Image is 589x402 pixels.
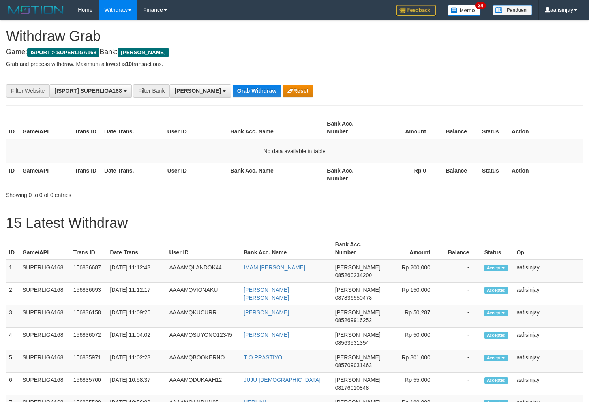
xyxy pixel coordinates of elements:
[71,163,101,186] th: Trans ID
[19,163,71,186] th: Game/API
[513,260,583,283] td: aafisinjay
[508,163,583,186] th: Action
[169,84,231,98] button: [PERSON_NAME]
[70,260,107,283] td: 156836687
[227,116,324,139] th: Bank Acc. Name
[6,215,583,231] h1: 15 Latest Withdraw
[244,264,305,271] a: IMAM [PERSON_NAME]
[384,328,442,350] td: Rp 50,000
[166,373,241,395] td: AAAAMQDUKAAH12
[133,84,169,98] div: Filter Bank
[19,260,70,283] td: SUPERLIGA168
[19,283,70,305] td: SUPERLIGA168
[513,237,583,260] th: Op
[107,283,166,305] td: [DATE] 11:12:17
[71,116,101,139] th: Trans ID
[335,362,372,368] span: Copy 085709031463 to clipboard
[27,48,99,57] span: ISPORT > SUPERLIGA168
[6,283,19,305] td: 2
[384,237,442,260] th: Amount
[283,85,313,97] button: Reset
[442,305,481,328] td: -
[384,260,442,283] td: Rp 200,000
[335,287,381,293] span: [PERSON_NAME]
[513,350,583,373] td: aafisinjay
[508,116,583,139] th: Action
[442,260,481,283] td: -
[166,283,241,305] td: AAAAMQVIONAKU
[384,283,442,305] td: Rp 150,000
[6,373,19,395] td: 6
[335,340,369,346] span: Copy 08563531354 to clipboard
[107,260,166,283] td: [DATE] 11:12:43
[6,163,19,186] th: ID
[479,163,508,186] th: Status
[19,328,70,350] td: SUPERLIGA168
[335,309,381,316] span: [PERSON_NAME]
[126,61,132,67] strong: 10
[335,295,372,301] span: Copy 087836550478 to clipboard
[484,377,508,384] span: Accepted
[70,373,107,395] td: 156835700
[438,116,479,139] th: Balance
[475,2,486,9] span: 34
[233,85,281,97] button: Grab Withdraw
[484,287,508,294] span: Accepted
[442,283,481,305] td: -
[19,237,70,260] th: Game/API
[244,332,289,338] a: [PERSON_NAME]
[442,373,481,395] td: -
[70,328,107,350] td: 156836072
[6,48,583,56] h4: Game: Bank:
[244,309,289,316] a: [PERSON_NAME]
[448,5,481,16] img: Button%20Memo.svg
[166,305,241,328] td: AAAAMQKUCURR
[6,305,19,328] td: 3
[54,88,122,94] span: [ISPORT] SUPERLIGA168
[164,116,227,139] th: User ID
[484,310,508,316] span: Accepted
[332,237,384,260] th: Bank Acc. Number
[166,350,241,373] td: AAAAMQBOOKERNO
[6,4,66,16] img: MOTION_logo.png
[438,163,479,186] th: Balance
[244,287,289,301] a: [PERSON_NAME] [PERSON_NAME]
[479,116,508,139] th: Status
[324,116,376,139] th: Bank Acc. Number
[384,350,442,373] td: Rp 301,000
[513,328,583,350] td: aafisinjay
[442,328,481,350] td: -
[240,237,332,260] th: Bank Acc. Name
[376,116,438,139] th: Amount
[442,350,481,373] td: -
[335,377,381,383] span: [PERSON_NAME]
[384,305,442,328] td: Rp 50,287
[244,377,321,383] a: JUJU [DEMOGRAPHIC_DATA]
[324,163,376,186] th: Bank Acc. Number
[19,305,70,328] td: SUPERLIGA168
[335,354,381,361] span: [PERSON_NAME]
[166,237,241,260] th: User ID
[19,350,70,373] td: SUPERLIGA168
[227,163,324,186] th: Bank Acc. Name
[107,305,166,328] td: [DATE] 11:09:26
[49,84,131,98] button: [ISPORT] SUPERLIGA168
[6,328,19,350] td: 4
[376,163,438,186] th: Rp 0
[513,305,583,328] td: aafisinjay
[6,260,19,283] td: 1
[107,373,166,395] td: [DATE] 10:58:37
[164,163,227,186] th: User ID
[166,260,241,283] td: AAAAMQLANDOK44
[166,328,241,350] td: AAAAMQSUYONO12345
[6,188,240,199] div: Showing 0 to 0 of 0 entries
[493,5,532,15] img: panduan.png
[70,305,107,328] td: 156836158
[174,88,221,94] span: [PERSON_NAME]
[442,237,481,260] th: Balance
[118,48,169,57] span: [PERSON_NAME]
[107,350,166,373] td: [DATE] 11:02:23
[244,354,282,361] a: TIO PRASTIYO
[6,237,19,260] th: ID
[513,373,583,395] td: aafisinjay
